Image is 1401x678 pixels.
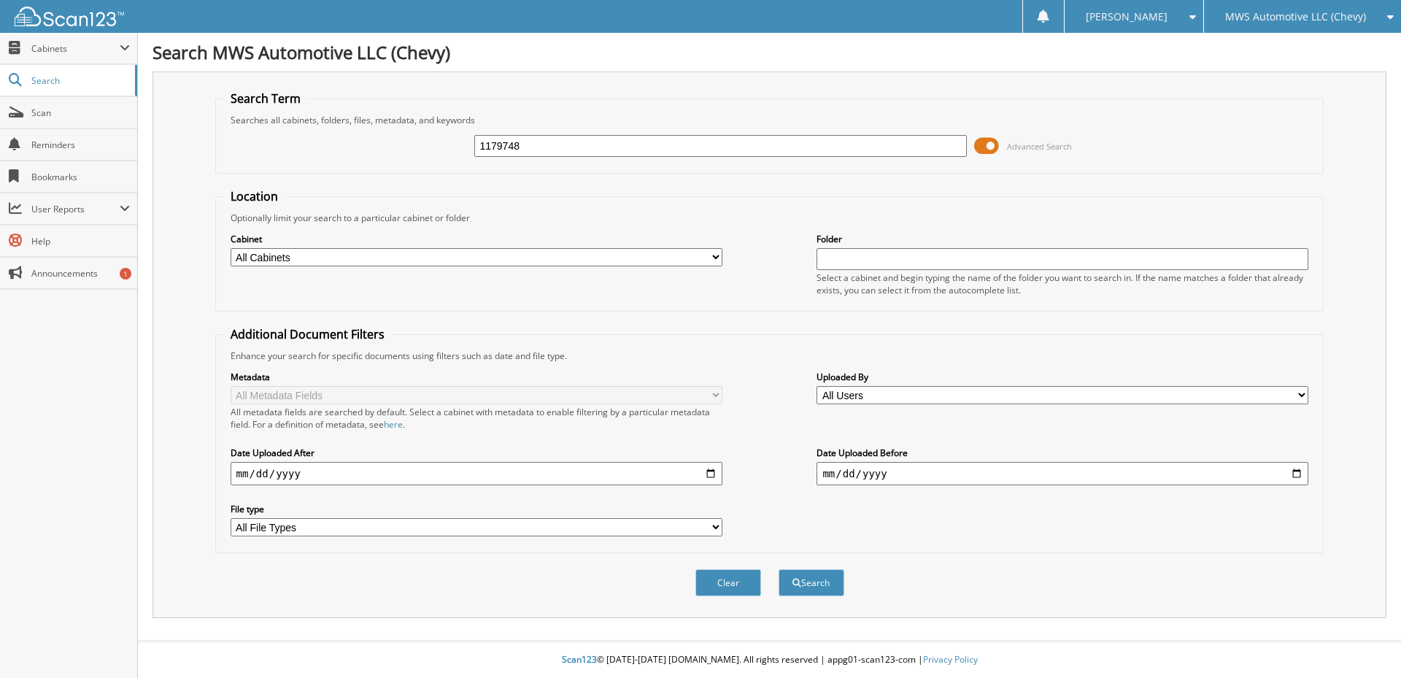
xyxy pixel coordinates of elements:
[817,447,1308,459] label: Date Uploaded Before
[1225,12,1366,21] span: MWS Automotive LLC (Chevy)
[31,267,130,280] span: Announcements
[138,642,1401,678] div: © [DATE]-[DATE] [DOMAIN_NAME]. All rights reserved | appg01-scan123-com |
[223,114,1316,126] div: Searches all cabinets, folders, files, metadata, and keywords
[31,171,130,183] span: Bookmarks
[562,653,597,666] span: Scan123
[1086,12,1167,21] span: [PERSON_NAME]
[384,418,403,431] a: here
[817,371,1308,383] label: Uploaded By
[817,233,1308,245] label: Folder
[817,462,1308,485] input: end
[231,503,722,515] label: File type
[231,371,722,383] label: Metadata
[31,42,120,55] span: Cabinets
[695,569,761,596] button: Clear
[231,462,722,485] input: start
[231,233,722,245] label: Cabinet
[1328,608,1401,678] iframe: Chat Widget
[120,268,131,280] div: 1
[15,7,124,26] img: scan123-logo-white.svg
[223,326,392,342] legend: Additional Document Filters
[231,406,722,431] div: All metadata fields are searched by default. Select a cabinet with metadata to enable filtering b...
[1007,141,1072,152] span: Advanced Search
[223,350,1316,362] div: Enhance your search for specific documents using filters such as date and file type.
[31,139,130,151] span: Reminders
[779,569,844,596] button: Search
[231,447,722,459] label: Date Uploaded After
[153,40,1386,64] h1: Search MWS Automotive LLC (Chevy)
[223,212,1316,224] div: Optionally limit your search to a particular cabinet or folder
[31,107,130,119] span: Scan
[31,203,120,215] span: User Reports
[31,235,130,247] span: Help
[223,188,285,204] legend: Location
[31,74,128,87] span: Search
[923,653,978,666] a: Privacy Policy
[223,90,308,107] legend: Search Term
[817,271,1308,296] div: Select a cabinet and begin typing the name of the folder you want to search in. If the name match...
